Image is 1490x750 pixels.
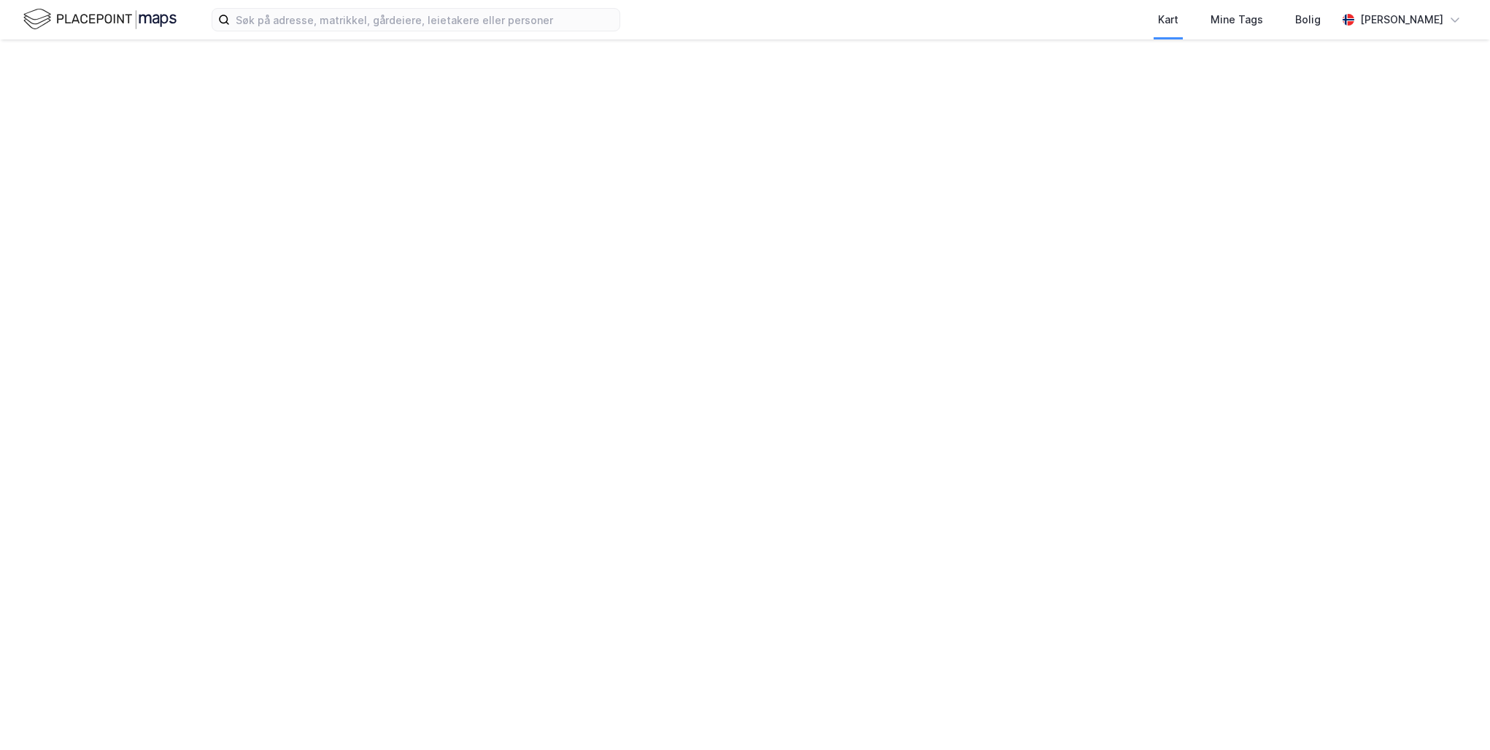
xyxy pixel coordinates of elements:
[1158,11,1178,28] div: Kart
[1295,11,1321,28] div: Bolig
[1211,11,1263,28] div: Mine Tags
[1360,11,1443,28] div: [PERSON_NAME]
[230,9,619,31] input: Søk på adresse, matrikkel, gårdeiere, leietakere eller personer
[23,7,177,32] img: logo.f888ab2527a4732fd821a326f86c7f29.svg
